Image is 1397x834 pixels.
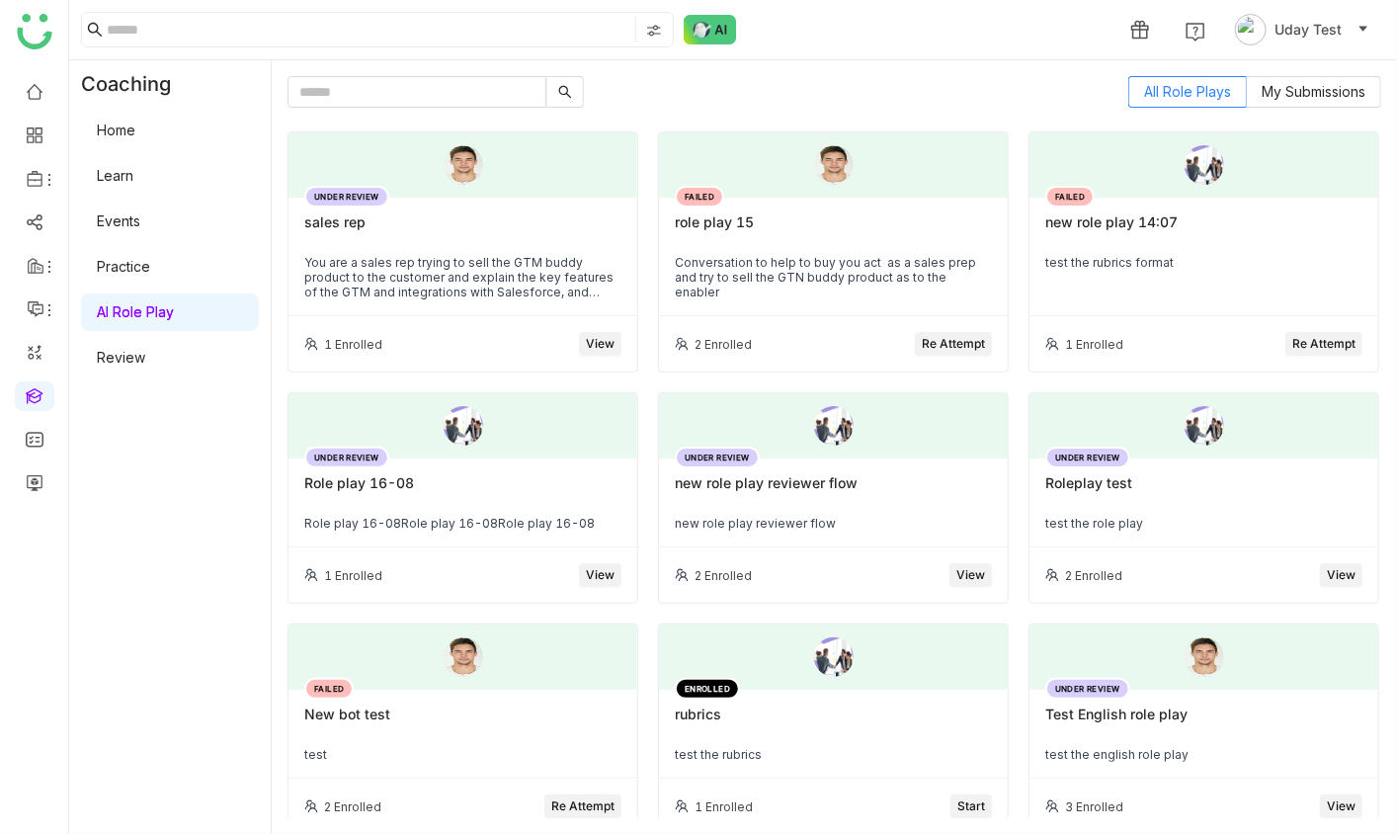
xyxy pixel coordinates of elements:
div: role play 15 [675,213,992,247]
button: Start [950,794,992,818]
div: 2 Enrolled [1065,568,1122,583]
img: 68930212d8d78f14571aeecf [814,145,854,185]
div: You are a sales rep trying to sell the GTM buddy product to the customer and explain the key feat... [304,255,621,299]
span: Re Attempt [922,335,985,354]
div: Conversation to help to buy you act as a sales prep and try to sell the GTN buddy product as to t... [675,255,992,299]
img: help.svg [1186,22,1205,42]
img: 689300ffd8d78f14571ae75c [814,637,854,677]
div: UNDER REVIEW [1045,447,1130,468]
button: Re Attempt [915,332,992,356]
button: Re Attempt [544,794,621,818]
button: Re Attempt [1285,332,1362,356]
a: Events [97,212,140,229]
div: 1 Enrolled [1065,337,1123,352]
div: FAILED [675,186,724,208]
div: 1 Enrolled [324,568,382,583]
div: sales rep [304,213,621,247]
div: 2 Enrolled [324,799,381,814]
span: View [1327,797,1356,816]
div: UNDER REVIEW [675,447,760,468]
div: 3 Enrolled [1065,799,1123,814]
div: 2 Enrolled [695,337,752,352]
span: View [956,566,985,585]
span: Uday Test [1274,19,1342,41]
button: View [1320,563,1362,587]
span: All Role Plays [1144,83,1231,100]
div: new role play reviewer flow [675,474,992,508]
span: Re Attempt [551,797,615,816]
div: rubrics [675,706,992,739]
img: search-type.svg [646,23,662,39]
div: Role play 16-08 [304,474,621,508]
div: FAILED [304,678,354,700]
div: test [304,747,621,762]
div: 1 Enrolled [324,337,382,352]
div: UNDER REVIEW [304,447,389,468]
button: View [1320,794,1362,818]
a: Review [97,349,145,366]
div: new role play reviewer flow [675,516,992,531]
span: Re Attempt [1292,335,1356,354]
a: Practice [97,258,150,275]
button: View [579,563,621,587]
button: View [949,563,992,587]
span: Start [957,797,985,816]
div: Coaching [69,60,201,108]
div: Role play 16-08Role play 16-08Role play 16-08 [304,516,621,531]
a: Home [97,122,135,138]
img: ask-buddy-normal.svg [684,15,737,44]
div: Test English role play [1045,706,1362,739]
span: View [1327,566,1356,585]
span: My Submissions [1262,83,1365,100]
div: test the rubrics format [1045,255,1362,270]
div: UNDER REVIEW [304,186,389,208]
a: Learn [97,167,133,184]
div: test the rubrics [675,747,992,762]
img: 689300ffd8d78f14571ae75c [1185,406,1224,446]
img: 68930212d8d78f14571aeecf [1185,637,1224,677]
div: new role play 14:07 [1045,213,1362,247]
button: View [579,332,621,356]
span: View [586,566,615,585]
img: 689300ffd8d78f14571ae75c [444,406,483,446]
img: 68930212d8d78f14571aeecf [444,637,483,677]
span: View [586,335,615,354]
img: 689300ffd8d78f14571ae75c [814,406,854,446]
a: AI Role Play [97,303,174,320]
img: 689300ffd8d78f14571ae75c [1185,145,1224,185]
div: test the english role play [1045,747,1362,762]
div: 1 Enrolled [695,799,753,814]
div: FAILED [1045,186,1095,208]
div: ENROLLED [675,678,740,700]
button: Uday Test [1231,14,1373,45]
img: avatar [1235,14,1267,45]
img: logo [17,14,52,49]
div: Roleplay test [1045,474,1362,508]
div: UNDER REVIEW [1045,678,1130,700]
div: New bot test [304,706,621,739]
div: 2 Enrolled [695,568,752,583]
div: test the role play [1045,516,1362,531]
img: 68930212d8d78f14571aeecf [444,145,483,185]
